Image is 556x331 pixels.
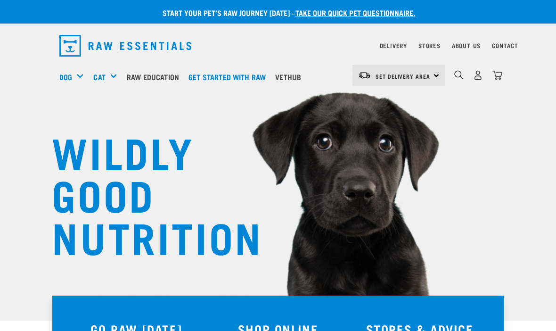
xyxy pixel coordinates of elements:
span: Set Delivery Area [376,74,430,78]
img: home-icon-1@2x.png [454,70,463,79]
nav: dropdown navigation [52,31,504,60]
a: Contact [492,44,518,47]
a: Get started with Raw [186,58,273,96]
img: van-moving.png [358,71,371,80]
a: Vethub [273,58,308,96]
h1: WILDLY GOOD NUTRITION [52,130,240,257]
a: Stores [418,44,441,47]
img: user.png [473,70,483,80]
a: Raw Education [124,58,186,96]
img: home-icon@2x.png [492,70,502,80]
a: take our quick pet questionnaire. [295,10,415,15]
a: Cat [93,71,105,83]
a: Dog [59,71,72,83]
img: Raw Essentials Logo [59,35,191,57]
a: Delivery [380,44,407,47]
a: About Us [452,44,481,47]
